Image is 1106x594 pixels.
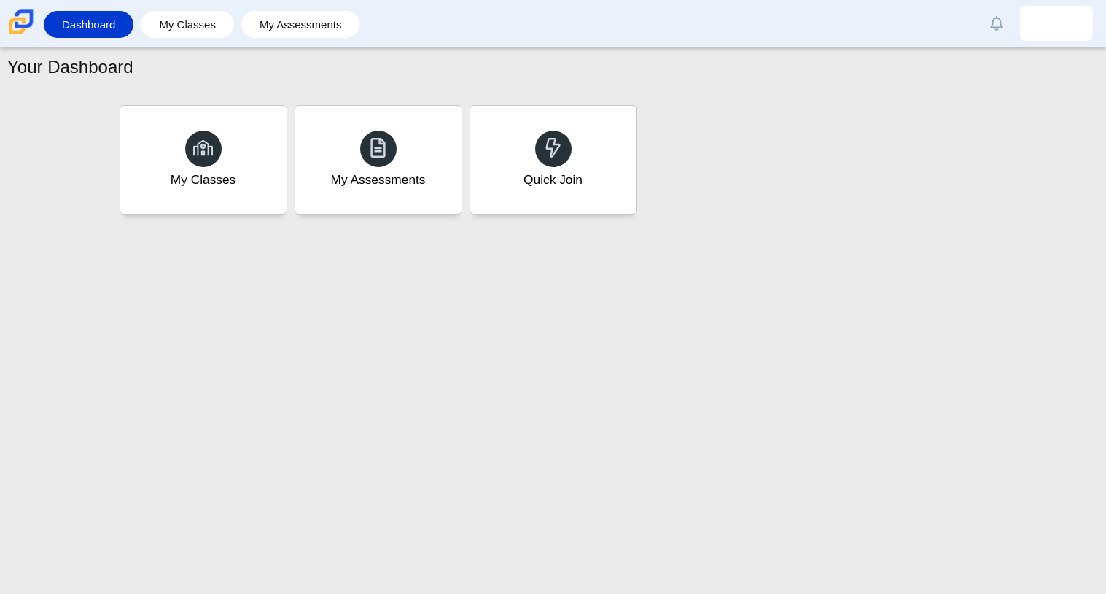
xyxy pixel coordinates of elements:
[148,11,227,38] a: My Classes
[523,171,583,189] div: Quick Join
[295,105,462,215] a: My Assessments
[470,105,637,215] a: Quick Join
[249,11,353,38] a: My Assessments
[51,11,126,38] a: Dashboard
[6,27,36,39] a: Carmen School of Science & Technology
[331,171,426,189] div: My Assessments
[1020,6,1093,41] a: qorri.sumbry.ty8M0Z
[6,7,36,37] img: Carmen School of Science & Technology
[120,105,287,215] a: My Classes
[1045,12,1068,35] img: qorri.sumbry.ty8M0Z
[171,171,236,189] div: My Classes
[981,7,1013,39] a: Alerts
[7,55,133,80] h1: Your Dashboard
